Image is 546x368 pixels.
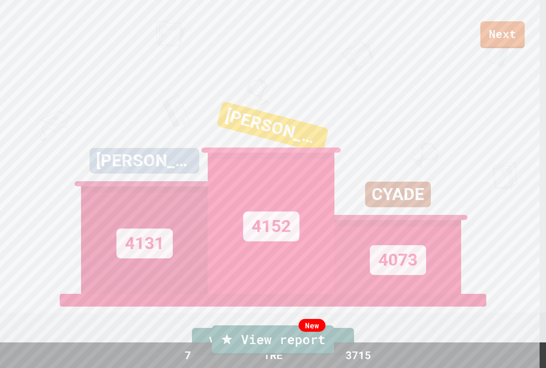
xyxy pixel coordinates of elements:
[299,319,325,332] div: New
[370,245,426,275] div: 4073
[365,182,431,207] div: CYADE
[116,229,173,258] div: 4131
[480,21,525,48] a: Next
[216,101,329,154] div: [PERSON_NAME]
[212,325,334,355] a: View report
[90,148,199,174] div: [PERSON_NAME] [PERSON_NAME]
[243,212,299,241] div: 4152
